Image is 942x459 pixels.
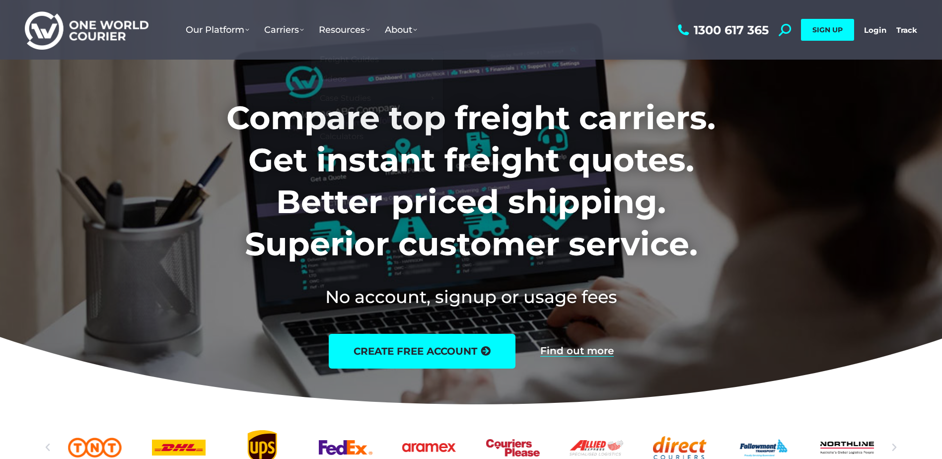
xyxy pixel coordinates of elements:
span: Resources [319,24,370,35]
a: Our Platform [178,14,257,45]
a: FAQs [316,108,438,127]
a: Find out more [540,346,614,357]
span: Freight Guides [320,55,379,65]
a: Calculators [316,127,438,147]
a: Resources [311,14,377,45]
img: One World Courier [25,10,148,50]
a: About [377,14,425,45]
span: SIGN UP [812,25,843,34]
span: Videos [320,74,347,84]
h1: Compare top freight carriers. Get instant freight quotes. Better priced shipping. Superior custom... [161,97,781,265]
a: 1300 617 365 [675,24,769,36]
a: Carriers [257,14,311,45]
a: Login [864,25,886,35]
span: Carriers [264,24,304,35]
a: Case Studies [316,89,438,108]
span: FAQs [320,112,340,123]
a: Track [896,25,917,35]
span: Our Platform [186,24,249,35]
span: Calculators [320,132,363,142]
span: Case Studies [320,93,371,104]
a: create free account [329,334,515,369]
span: About [385,24,417,35]
a: Videos [316,70,438,89]
a: Freight Guides [316,50,438,70]
h2: No account, signup or usage fees [161,285,781,309]
a: SIGN UP [801,19,854,41]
